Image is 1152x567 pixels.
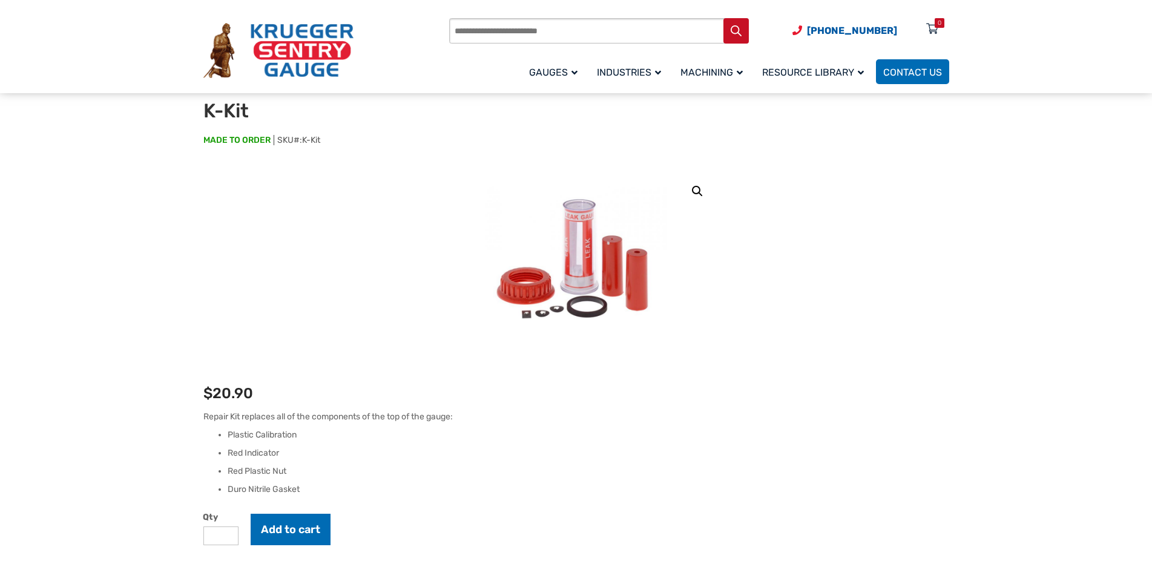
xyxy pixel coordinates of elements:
[590,57,673,86] a: Industries
[755,57,876,86] a: Resource Library
[807,25,897,36] span: [PHONE_NUMBER]
[203,526,239,545] input: Product quantity
[228,447,949,459] li: Red Indicator
[203,410,949,423] p: Repair Kit replaces all of the components of the top of the gauge:
[522,57,590,86] a: Gauges
[792,23,897,38] a: Phone Number (920) 434-8860
[203,134,271,146] span: MADE TO ORDER
[883,67,942,78] span: Contact Us
[680,67,743,78] span: Machining
[302,135,320,145] span: K-Kit
[203,99,502,122] h1: K-Kit
[529,67,578,78] span: Gauges
[228,429,949,441] li: Plastic Calibration
[673,57,755,86] a: Machining
[251,514,331,545] button: Add to cart
[686,180,708,202] a: View full-screen image gallery
[938,18,941,28] div: 0
[274,135,320,145] span: SKU#:
[597,67,661,78] span: Industries
[203,385,212,402] span: $
[762,67,864,78] span: Resource Library
[203,23,354,79] img: Krueger Sentry Gauge
[203,385,253,402] bdi: 20.90
[228,465,949,477] li: Red Plastic Nut
[228,483,949,496] li: Duro Nitrile Gasket
[876,59,949,84] a: Contact Us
